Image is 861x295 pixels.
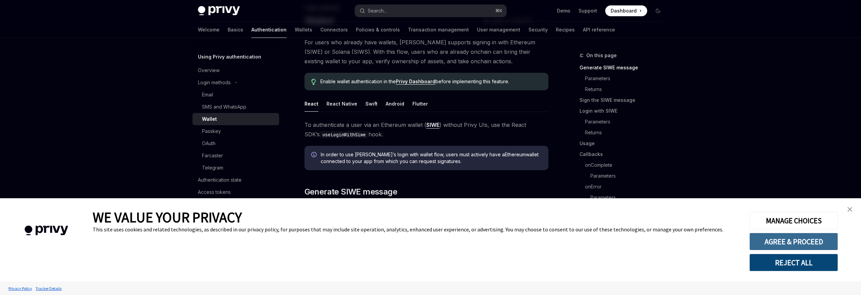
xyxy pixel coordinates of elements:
[304,186,397,197] span: Generate SIWE message
[192,174,279,186] a: Authentication state
[580,192,669,203] a: Parameters
[192,162,279,174] a: Telegram
[198,78,231,87] div: Login methods
[365,96,378,112] button: Swift
[202,139,216,147] div: OAuth
[202,91,213,99] div: Email
[198,176,242,184] div: Authentication state
[580,171,669,181] a: Parameters
[557,7,570,14] a: Demo
[580,181,669,192] a: onError
[580,127,669,138] a: Returns
[356,22,400,38] a: Policies & controls
[583,22,615,38] a: API reference
[202,152,223,160] div: Farcaster
[580,149,669,160] a: Callbacks
[396,78,435,85] a: Privy Dashboard
[412,96,428,112] button: Flutter
[321,151,542,165] span: In order to use [PERSON_NAME]’s login with wallet flow, users must actively have a Ethereum walle...
[368,7,387,15] div: Search...
[192,64,279,76] a: Overview
[580,116,669,127] a: Parameters
[580,106,669,116] a: Login with SIWE
[311,152,318,159] svg: Info
[192,89,279,101] a: Email
[579,7,597,14] a: Support
[192,137,279,150] a: OAuth
[320,78,541,85] span: Enable wallet authentication in the before implementing this feature.
[586,51,617,60] span: On this page
[192,101,279,113] a: SMS and WhatsApp
[228,22,243,38] a: Basics
[580,62,669,73] a: Generate SIWE message
[202,127,221,135] div: Passkey
[93,208,242,226] span: WE VALUE YOUR PRIVACY
[198,66,220,74] div: Overview
[320,22,348,38] a: Connectors
[198,6,240,16] img: dark logo
[311,79,316,85] svg: Tip
[198,22,220,38] a: Welcome
[304,38,548,66] span: For users who already have wallets, [PERSON_NAME] supports signing in with Ethereum (SIWE) or Sol...
[749,212,838,229] button: MANAGE CHOICES
[556,22,575,38] a: Recipes
[10,216,83,245] img: company logo
[843,203,857,216] a: close banner
[426,121,439,129] a: SIWE
[495,8,502,14] span: ⌘ K
[192,113,279,125] a: Wallet
[202,103,246,111] div: SMS and WhatsApp
[251,22,287,38] a: Authentication
[320,131,368,138] code: useLoginWithSiwe
[7,282,34,294] a: Privacy Policy
[477,22,520,38] a: User management
[355,5,506,17] button: Search...⌘K
[580,84,669,95] a: Returns
[580,160,669,171] a: onComplete
[192,125,279,137] a: Passkey
[580,138,669,149] a: Usage
[386,96,404,112] button: Android
[198,188,231,196] div: Access tokens
[93,226,739,233] div: This site uses cookies and related technologies, as described in our privacy policy, for purposes...
[202,115,217,123] div: Wallet
[528,22,548,38] a: Security
[192,150,279,162] a: Farcaster
[34,282,63,294] a: Tracker Details
[198,53,261,61] h5: Using Privy authentication
[192,76,279,89] button: Login methods
[611,7,637,14] span: Dashboard
[295,22,312,38] a: Wallets
[847,207,852,212] img: close banner
[749,233,838,250] button: AGREE & PROCEED
[202,164,223,172] div: Telegram
[192,186,279,198] a: Access tokens
[580,73,669,84] a: Parameters
[326,96,357,112] button: React Native
[580,95,669,106] a: Sign the SIWE message
[304,96,318,112] button: React
[653,5,663,16] button: Toggle dark mode
[304,120,548,139] span: To authenticate a user via an Ethereum wallet ( ) without Privy UIs, use the React SDK’s hook.
[408,22,469,38] a: Transaction management
[749,254,838,271] button: REJECT ALL
[605,5,647,16] a: Dashboard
